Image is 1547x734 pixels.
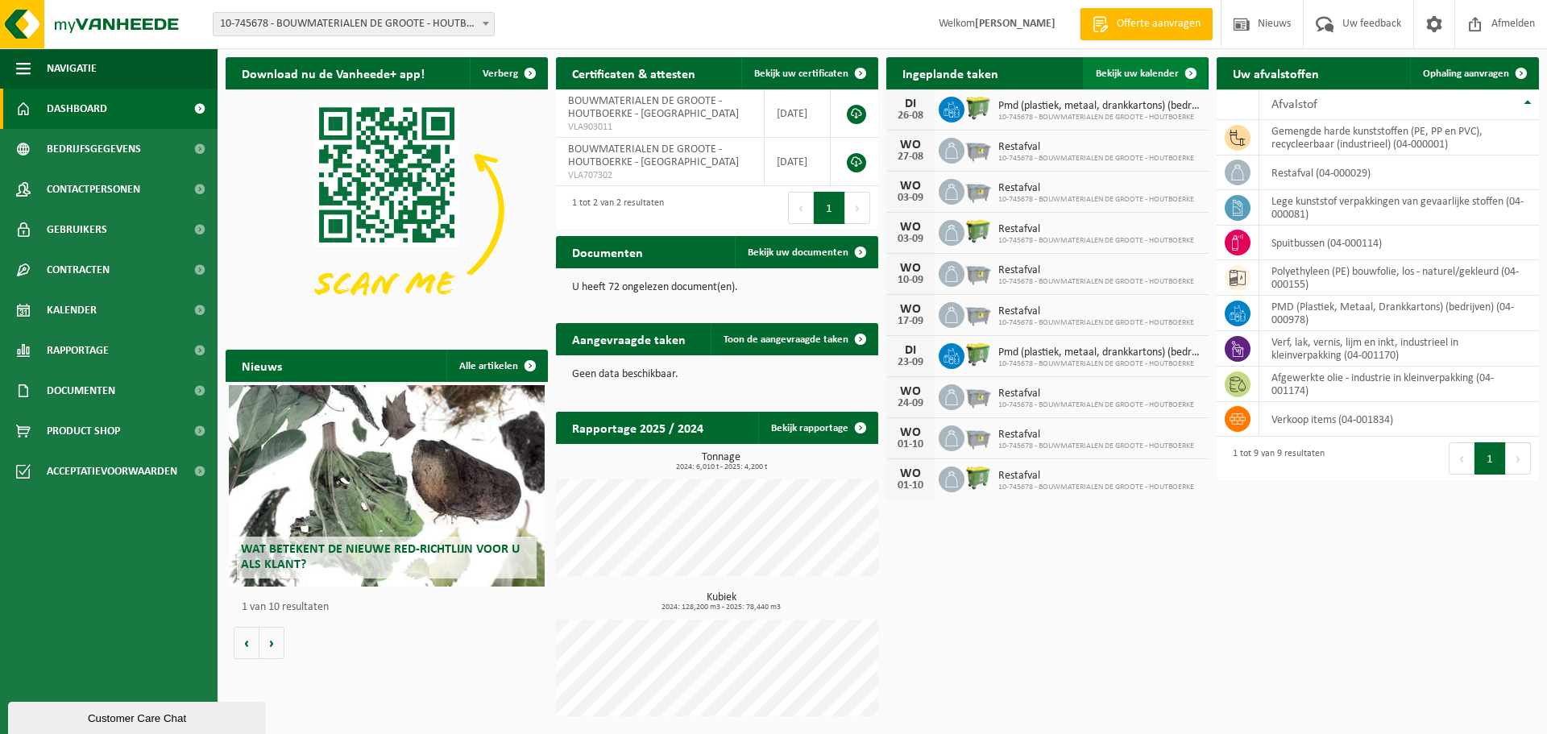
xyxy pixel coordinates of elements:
span: 10-745678 - BOUWMATERIALEN DE GROOTE - HOUTBOERKE [998,483,1194,492]
a: Offerte aanvragen [1080,8,1213,40]
span: Afvalstof [1271,98,1317,111]
h2: Rapportage 2025 / 2024 [556,412,720,443]
span: Pmd (plastiek, metaal, drankkartons) (bedrijven) [998,100,1201,113]
div: WO [894,426,927,439]
span: Bedrijfsgegevens [47,129,141,169]
img: WB-2500-GAL-GY-01 [964,135,992,163]
div: 26-08 [894,110,927,122]
span: BOUWMATERIALEN DE GROOTE - HOUTBOERKE - [GEOGRAPHIC_DATA] [568,143,739,168]
img: WB-2500-GAL-GY-01 [964,176,992,204]
img: WB-0660-HPE-GN-50 [964,94,992,122]
h2: Download nu de Vanheede+ app! [226,57,441,89]
div: WO [894,139,927,151]
span: Bekijk uw kalender [1096,68,1179,79]
div: 1 tot 9 van 9 resultaten [1225,441,1325,476]
td: restafval (04-000029) [1259,156,1539,190]
span: 10-745678 - BOUWMATERIALEN DE GROOTE - HOUTBOERKE [998,195,1194,205]
td: verf, lak, vernis, lijm en inkt, industrieel in kleinverpakking (04-001170) [1259,331,1539,367]
h2: Certificaten & attesten [556,57,711,89]
img: WB-0660-HPE-GN-50 [964,218,992,245]
span: Restafval [998,223,1194,236]
span: 10-745678 - BOUWMATERIALEN DE GROOTE - HOUTBOERKE [998,113,1201,122]
button: Verberg [470,57,546,89]
a: Bekijk uw kalender [1083,57,1207,89]
img: WB-2500-GAL-GY-01 [964,382,992,409]
span: Navigatie [47,48,97,89]
span: Acceptatievoorwaarden [47,451,177,491]
span: 10-745678 - BOUWMATERIALEN DE GROOTE - HOUTBOERKE [998,277,1194,287]
td: verkoop items (04-001834) [1259,402,1539,437]
img: WB-2500-GAL-GY-01 [964,259,992,286]
button: Previous [1449,442,1474,475]
span: Kalender [47,290,97,330]
div: WO [894,385,927,398]
a: Wat betekent de nieuwe RED-richtlijn voor u als klant? [229,385,545,587]
span: Bekijk uw documenten [748,247,848,258]
h2: Aangevraagde taken [556,323,702,355]
td: lege kunststof verpakkingen van gevaarlijke stoffen (04-000081) [1259,190,1539,226]
span: Restafval [998,388,1194,400]
p: U heeft 72 ongelezen document(en). [572,282,862,293]
span: BOUWMATERIALEN DE GROOTE - HOUTBOERKE - [GEOGRAPHIC_DATA] [568,95,739,120]
span: Gebruikers [47,209,107,250]
span: 10-745678 - BOUWMATERIALEN DE GROOTE - HOUTBOERKE [998,359,1201,369]
button: Volgende [259,627,284,659]
img: Download de VHEPlus App [226,89,548,331]
div: 23-09 [894,357,927,368]
a: Bekijk uw certificaten [741,57,877,89]
span: Restafval [998,470,1194,483]
div: WO [894,303,927,316]
span: 10-745678 - BOUWMATERIALEN DE GROOTE - HOUTBOERKE [998,154,1194,164]
button: Previous [788,192,814,224]
iframe: chat widget [8,699,269,734]
div: 01-10 [894,439,927,450]
div: 27-08 [894,151,927,163]
span: Restafval [998,305,1194,318]
span: 2024: 128,200 m3 - 2025: 78,440 m3 [564,603,878,612]
a: Alle artikelen [446,350,546,382]
span: Offerte aanvragen [1113,16,1205,32]
span: Restafval [998,264,1194,277]
span: Wat betekent de nieuwe RED-richtlijn voor u als klant? [241,543,520,571]
div: 03-09 [894,193,927,204]
span: Product Shop [47,411,120,451]
span: Bekijk uw certificaten [754,68,848,79]
span: 10-745678 - BOUWMATERIALEN DE GROOTE - HOUTBOERKE - GENT [214,13,494,35]
span: VLA903011 [568,121,752,134]
a: Ophaling aanvragen [1410,57,1537,89]
div: DI [894,97,927,110]
td: PMD (Plastiek, Metaal, Drankkartons) (bedrijven) (04-000978) [1259,296,1539,331]
button: 1 [814,192,845,224]
span: 10-745678 - BOUWMATERIALEN DE GROOTE - HOUTBOERKE [998,400,1194,410]
span: Rapportage [47,330,109,371]
h2: Ingeplande taken [886,57,1014,89]
div: DI [894,344,927,357]
span: Restafval [998,182,1194,195]
span: Toon de aangevraagde taken [724,334,848,345]
h2: Documenten [556,236,659,267]
div: 03-09 [894,234,927,245]
span: Contactpersonen [47,169,140,209]
div: WO [894,262,927,275]
span: 10-745678 - BOUWMATERIALEN DE GROOTE - HOUTBOERKE - GENT [213,12,495,36]
td: [DATE] [765,138,831,186]
div: 10-09 [894,275,927,286]
img: WB-0660-HPE-GN-50 [964,464,992,491]
a: Bekijk uw documenten [735,236,877,268]
p: Geen data beschikbaar. [572,369,862,380]
span: Verberg [483,68,518,79]
div: WO [894,221,927,234]
td: afgewerkte olie - industrie in kleinverpakking (04-001174) [1259,367,1539,402]
p: 1 van 10 resultaten [242,602,540,613]
button: Next [845,192,870,224]
span: Restafval [998,141,1194,154]
div: 17-09 [894,316,927,327]
h3: Kubiek [564,592,878,612]
div: 1 tot 2 van 2 resultaten [564,190,664,226]
span: 2024: 6,010 t - 2025: 4,200 t [564,463,878,471]
h3: Tonnage [564,452,878,471]
td: spuitbussen (04-000114) [1259,226,1539,260]
div: WO [894,467,927,480]
button: Vorige [234,627,259,659]
td: gemengde harde kunststoffen (PE, PP en PVC), recycleerbaar (industrieel) (04-000001) [1259,120,1539,156]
